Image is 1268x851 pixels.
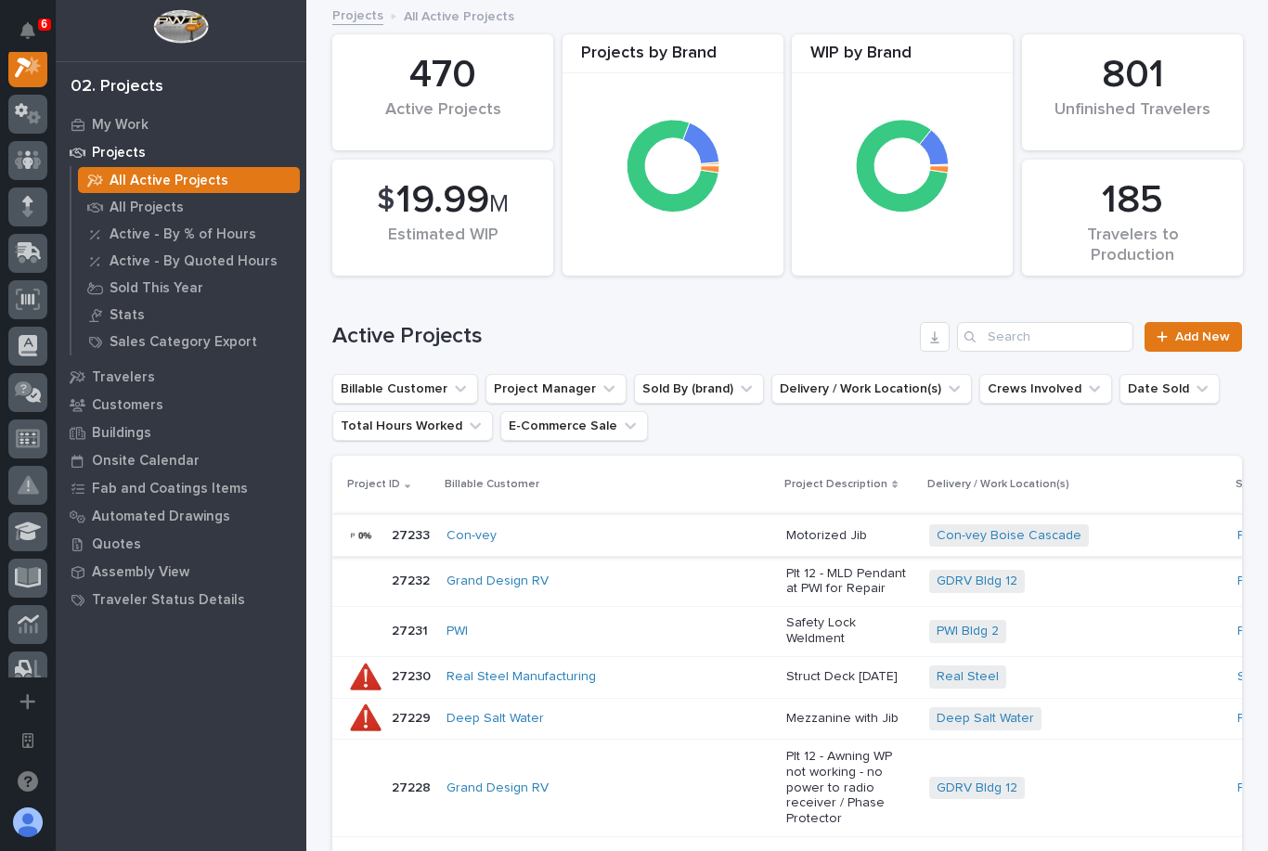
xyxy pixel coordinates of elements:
div: 470 [364,52,522,98]
a: Stats [71,302,306,328]
a: Projects [56,138,306,166]
a: Automated Drawings [56,502,306,530]
a: Grand Design RV [446,780,549,796]
p: Active - By % of Hours [110,226,256,243]
p: Stats [110,307,145,324]
button: Crews Involved [979,374,1112,404]
p: Fab and Coatings Items [92,481,248,497]
p: Mezzanine with Jib [786,711,914,727]
a: All Active Projects [71,167,306,193]
a: PWI [446,624,468,639]
a: Travelers [56,363,306,391]
p: Project Description [784,474,887,495]
img: Workspace Logo [153,9,208,44]
a: Con-vey Boise Cascade [937,528,1081,544]
div: 185 [1054,177,1211,224]
a: GDRV Bldg 12 [937,780,1017,796]
a: Projects [332,4,383,25]
span: Add New [1175,330,1230,343]
p: 27232 [392,570,433,589]
a: Traveler Status Details [56,586,306,613]
p: Assembly View [92,564,189,581]
a: Sales Category Export [71,329,306,355]
p: Safety Lock Weldment [786,615,914,647]
p: My Work [92,117,149,134]
a: PWI [1237,711,1259,727]
p: 27233 [392,524,433,544]
div: Estimated WIP [364,226,522,264]
div: Active Projects [364,100,522,139]
input: Search [957,322,1133,352]
p: All Projects [110,200,184,216]
p: Project ID [347,474,400,495]
button: users-avatar [8,803,47,842]
button: Open workspace settings [8,721,47,760]
p: Delivery / Work Location(s) [927,474,1069,495]
p: 27228 [392,777,434,796]
p: Billable Customer [445,474,539,495]
a: Active - By % of Hours [71,221,306,247]
button: Sold By (brand) [634,374,764,404]
div: Projects by Brand [563,44,783,74]
div: Unfinished Travelers [1054,100,1211,139]
p: All Active Projects [404,5,514,25]
a: Active - By Quoted Hours [71,248,306,274]
a: Assembly View [56,558,306,586]
button: Billable Customer [332,374,478,404]
p: 27229 [392,707,434,727]
button: Project Manager [485,374,627,404]
a: All Projects [71,194,306,220]
span: 19.99 [396,181,489,220]
a: Add New [1145,322,1242,352]
a: PWI [1237,624,1259,639]
p: Sold This Year [110,280,203,297]
p: Quotes [92,536,141,553]
a: PWI [1237,528,1259,544]
span: $ [377,183,395,218]
p: Sales Category Export [110,334,257,351]
a: GDRV Bldg 12 [937,574,1017,589]
p: 6 [41,18,47,31]
button: Date Sold [1119,374,1220,404]
div: Notifications6 [23,22,47,52]
p: Customers [92,397,163,414]
p: 27231 [392,620,432,639]
button: Notifications [8,11,47,50]
button: Delivery / Work Location(s) [771,374,972,404]
p: Automated Drawings [92,509,230,525]
p: All Active Projects [110,173,228,189]
a: My Work [56,110,306,138]
a: Grand Design RV [446,574,549,589]
div: Travelers to Production [1054,226,1211,264]
a: Customers [56,391,306,419]
p: Travelers [92,369,155,386]
p: Motorized Jib [786,528,914,544]
p: Active - By Quoted Hours [110,253,278,270]
a: Fab and Coatings Items [56,474,306,502]
p: Plt 12 - MLD Pendant at PWI for Repair [786,566,914,598]
div: WIP by Brand [792,44,1013,74]
button: E-Commerce Sale [500,411,648,441]
a: Buildings [56,419,306,446]
a: PWI [1237,574,1259,589]
div: 801 [1054,52,1211,98]
span: M [489,192,509,216]
p: Projects [92,145,146,161]
a: PWI [1237,780,1259,796]
p: Struct Deck [DATE] [786,669,914,685]
a: Real Steel Manufacturing [446,669,596,685]
button: Add a new app... [8,682,47,721]
p: Traveler Status Details [92,592,245,609]
a: Sold This Year [71,275,306,301]
p: Buildings [92,425,151,442]
a: Onsite Calendar [56,446,306,474]
h1: Active Projects [332,323,912,350]
a: Quotes [56,530,306,558]
div: 02. Projects [71,77,163,97]
p: 27230 [392,665,434,685]
a: Deep Salt Water [446,711,544,727]
button: Total Hours Worked [332,411,493,441]
a: Deep Salt Water [937,711,1034,727]
button: Open support chat [8,762,47,801]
